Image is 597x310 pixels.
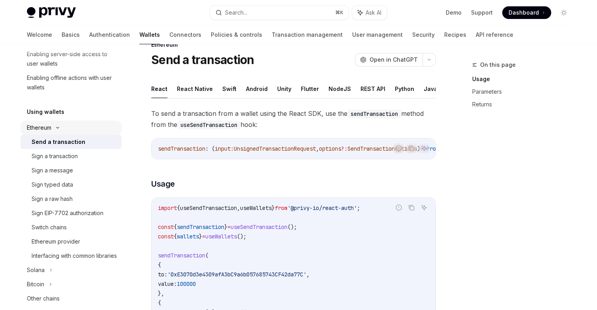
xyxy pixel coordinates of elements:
button: Unity [277,79,291,98]
div: Ethereum [151,41,436,49]
div: Switch chains [32,223,67,232]
a: Authentication [89,25,130,44]
div: Sign typed data [32,180,73,189]
span: useWallets [205,233,237,240]
span: ⌘ K [335,9,344,16]
button: React [151,79,167,98]
span: (); [287,223,297,231]
a: Interfacing with common libraries [21,249,122,263]
a: Dashboard [502,6,551,19]
span: ( [205,252,208,259]
span: : ( [205,145,215,152]
a: Sign EIP-7702 authorization [21,206,122,220]
button: Swift [222,79,237,98]
span: { [158,261,161,268]
span: useWallets [240,204,272,212]
div: Sign a transaction [32,151,78,161]
h1: Send a transaction [151,53,254,67]
span: sendTransaction [177,223,224,231]
span: input [215,145,231,152]
button: Ask AI [419,202,429,213]
span: Usage [151,178,175,189]
a: Ethereum provider [21,234,122,249]
button: Flutter [301,79,319,98]
span: wallets [177,233,199,240]
a: Policies & controls [211,25,262,44]
button: Open in ChatGPT [355,53,422,66]
span: To send a transaction from a wallet using the React SDK, use the method from the hook: [151,108,436,130]
span: Dashboard [509,9,539,17]
a: Enabling offline actions with user wallets [21,71,122,95]
button: Java [424,79,437,98]
span: , [237,204,240,212]
div: Interfacing with common libraries [32,251,117,261]
code: sendTransaction [347,110,401,118]
button: Android [246,79,268,98]
div: Ethereum [27,123,51,132]
span: (); [237,233,246,240]
a: Transaction management [272,25,343,44]
span: { [177,204,180,212]
button: Report incorrect code [394,202,404,213]
button: REST API [360,79,385,98]
a: API reference [476,25,513,44]
button: NodeJS [329,79,351,98]
span: }, [158,290,164,297]
span: : [231,145,234,152]
div: Send a transaction [32,137,85,147]
div: Solana [27,265,45,275]
span: = [227,223,231,231]
span: const [158,223,174,231]
span: Open in ChatGPT [370,56,418,64]
span: SendTransactionOptions [347,145,417,152]
span: import [158,204,177,212]
span: UnsignedTransactionRequest [234,145,316,152]
div: Sign a raw hash [32,194,73,204]
span: 100000 [177,280,196,287]
button: Python [395,79,414,98]
a: Sign typed data [21,178,122,192]
span: , [316,145,319,152]
div: Sign EIP-7702 authorization [32,208,103,218]
span: '0xE3070d3e4309afA3bC9a6b057685743CF42da77C' [167,271,306,278]
a: Sign a transaction [21,149,122,163]
span: { [174,223,177,231]
button: Search...⌘K [210,6,348,20]
a: Recipes [444,25,466,44]
span: sendTransaction [158,145,205,152]
a: Sign a message [21,163,122,178]
a: Welcome [27,25,52,44]
div: Bitcoin [27,280,44,289]
span: Ask AI [366,9,381,17]
img: light logo [27,7,76,18]
span: value: [158,280,177,287]
span: options [319,145,341,152]
span: sendTransaction [158,252,205,259]
span: } [272,204,275,212]
a: Support [471,9,493,17]
span: '@privy-io/react-auth' [287,204,357,212]
a: Send a transaction [21,135,122,149]
a: Security [412,25,435,44]
button: Report incorrect code [394,143,404,153]
a: Parameters [472,85,576,98]
span: } [224,223,227,231]
span: ; [357,204,360,212]
a: Returns [472,98,576,111]
button: React Native [177,79,213,98]
span: On this page [480,60,516,70]
div: Enabling server-side access to user wallets [27,49,117,68]
span: , [306,271,310,278]
span: ) [417,145,420,152]
a: Sign a raw hash [21,192,122,206]
div: Ethereum provider [32,237,80,246]
a: Usage [472,73,576,85]
a: Other chains [21,291,122,306]
span: useSendTransaction [231,223,287,231]
div: Enabling offline actions with user wallets [27,73,117,92]
a: Basics [62,25,80,44]
span: const [158,233,174,240]
button: Copy the contents from the code block [406,143,417,153]
div: Search... [225,8,247,17]
a: Switch chains [21,220,122,234]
